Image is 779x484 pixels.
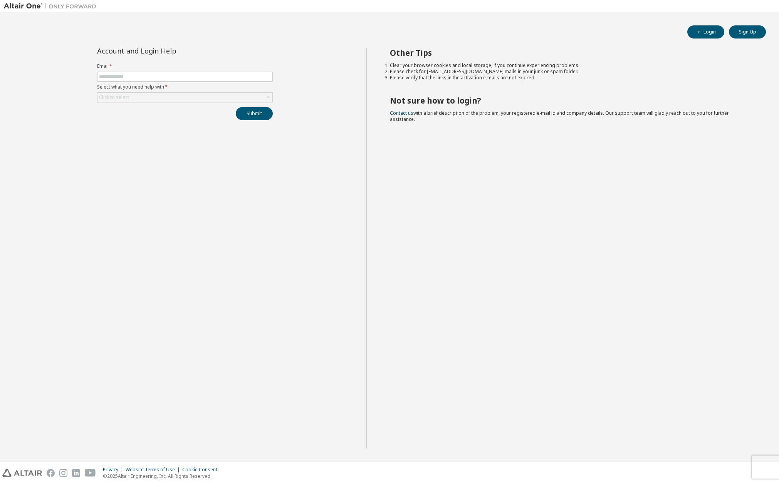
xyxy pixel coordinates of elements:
div: Website Terms of Use [126,467,182,473]
li: Clear your browser cookies and local storage, if you continue experiencing problems. [390,62,752,69]
div: Click to select [99,94,129,100]
img: altair_logo.svg [2,469,42,477]
div: Account and Login Help [97,48,238,54]
p: © 2025 Altair Engineering, Inc. All Rights Reserved. [103,473,222,479]
a: Contact us [390,110,413,116]
img: facebook.svg [47,469,55,477]
li: Please check for [EMAIL_ADDRESS][DOMAIN_NAME] mails in your junk or spam folder. [390,69,752,75]
div: Cookie Consent [182,467,222,473]
img: instagram.svg [59,469,67,477]
button: Submit [236,107,273,120]
h2: Not sure how to login? [390,95,752,106]
label: Email [97,63,273,69]
h2: Other Tips [390,48,752,58]
label: Select what you need help with [97,84,273,90]
button: Sign Up [729,25,766,39]
img: linkedin.svg [72,469,80,477]
span: with a brief description of the problem, your registered e-mail id and company details. Our suppo... [390,110,729,122]
div: Click to select [97,93,272,102]
li: Please verify that the links in the activation e-mails are not expired. [390,75,752,81]
button: Login [687,25,724,39]
img: Altair One [4,2,100,10]
img: youtube.svg [85,469,96,477]
div: Privacy [103,467,126,473]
